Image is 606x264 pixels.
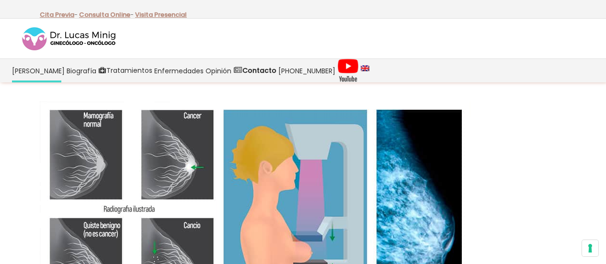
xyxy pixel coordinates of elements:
[360,59,370,82] a: language english
[40,9,78,21] p: -
[154,65,204,76] span: Enfermedades
[66,59,97,82] a: Biografía
[205,59,232,82] a: Opinión
[67,65,96,76] span: Biografía
[153,59,205,82] a: Enfermedades
[361,65,369,71] img: language english
[232,59,277,82] a: Contacto
[135,10,187,19] a: Visita Presencial
[242,66,276,75] strong: Contacto
[79,10,130,19] a: Consulta Online
[106,65,152,76] span: Tratamientos
[97,59,153,82] a: Tratamientos
[337,58,359,82] img: Videos Youtube Ginecología
[11,59,66,82] a: [PERSON_NAME]
[40,10,74,19] a: Cita Previa
[336,59,360,82] a: Videos Youtube Ginecología
[277,59,336,82] a: [PHONE_NUMBER]
[278,65,335,76] span: [PHONE_NUMBER]
[206,65,231,76] span: Opinión
[582,240,598,256] button: Sus preferencias de consentimiento para tecnologías de seguimiento
[12,65,65,76] span: [PERSON_NAME]
[79,9,134,21] p: -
